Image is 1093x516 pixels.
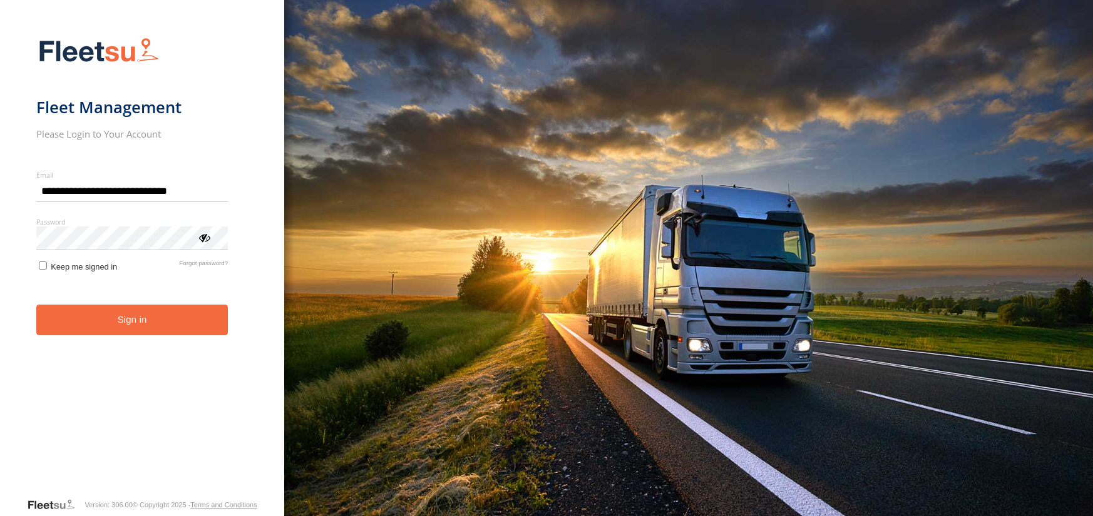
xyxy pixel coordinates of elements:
a: Forgot password? [179,260,228,271]
div: Version: 306.00 [85,501,132,508]
input: Keep me signed in [39,261,47,270]
span: Keep me signed in [51,262,117,271]
img: Fleetsu [36,35,162,67]
form: main [36,30,249,497]
div: ViewPassword [198,231,210,243]
label: Email [36,170,228,180]
a: Visit our Website [27,498,85,511]
label: Password [36,217,228,226]
a: Terms and Conditions [190,501,257,508]
div: © Copyright 2025 - [133,501,257,508]
h2: Please Login to Your Account [36,128,228,140]
h1: Fleet Management [36,97,228,118]
button: Sign in [36,305,228,335]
